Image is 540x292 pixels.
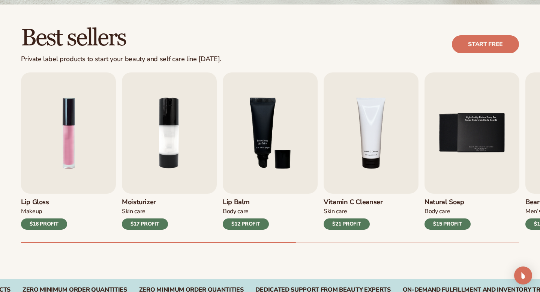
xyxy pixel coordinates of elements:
[452,35,519,53] a: Start free
[424,72,519,230] a: 5 / 9
[122,198,168,206] h3: Moisturizer
[324,218,370,230] div: $21 PROFIT
[122,218,168,230] div: $17 PROFIT
[21,218,67,230] div: $16 PROFIT
[21,208,67,215] div: Makeup
[122,208,168,215] div: Skin Care
[223,208,269,215] div: Body Care
[21,55,221,63] div: Private label products to start your beauty and self care line [DATE].
[324,72,418,230] a: 4 / 9
[424,218,471,230] div: $15 PROFIT
[122,72,217,230] a: 2 / 9
[223,72,318,230] a: 3 / 9
[324,198,383,206] h3: Vitamin C Cleanser
[424,198,471,206] h3: Natural Soap
[424,208,471,215] div: Body Care
[21,26,221,51] h2: Best sellers
[21,198,67,206] h3: Lip Gloss
[223,198,269,206] h3: Lip Balm
[21,72,116,230] a: 1 / 9
[514,266,532,284] div: Open Intercom Messenger
[223,218,269,230] div: $12 PROFIT
[324,208,383,215] div: Skin Care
